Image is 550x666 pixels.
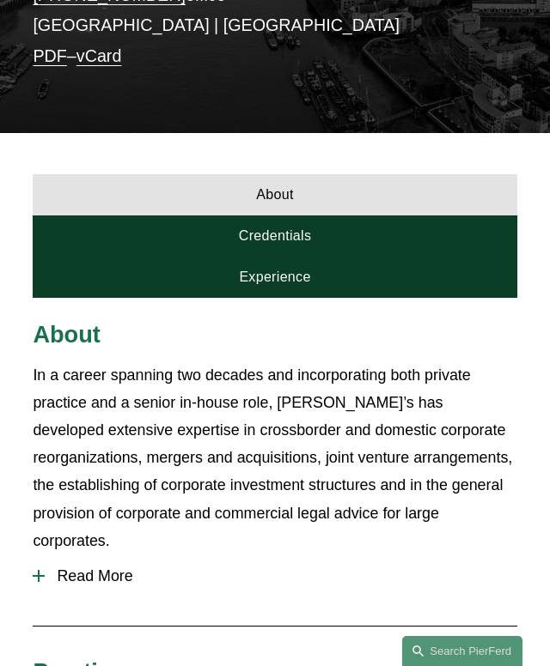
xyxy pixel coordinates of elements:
[33,174,516,215] a: About
[33,257,516,298] a: Experience
[33,554,516,598] button: Read More
[33,321,100,348] span: About
[402,636,522,666] a: Search this site
[45,567,516,585] span: Read More
[76,46,122,65] a: vCard
[33,215,516,257] a: Credentials
[33,361,516,554] p: In a career spanning two decades and incorporating both private practice and a senior in-house ro...
[33,46,66,65] a: PDF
